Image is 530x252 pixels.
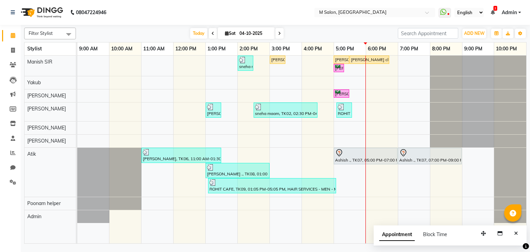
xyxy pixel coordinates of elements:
span: Poonam helper [27,200,61,206]
span: Atik [27,151,36,157]
a: 4:00 PM [302,44,324,54]
div: [PERSON_NAME] ., TK08, 01:00 PM-03:00 PM, SHAVE - [PERSON_NAME] Shave 200 [206,164,269,177]
span: Admin [502,9,517,16]
a: 6:00 PM [366,44,388,54]
a: 5:00 PM [334,44,356,54]
div: [PERSON_NAME] client, TK10, 05:30 PM-06:45 PM, MANICURE - PEDICURE - Signature BOTANICAL AVL (75 ... [350,57,389,63]
div: Ashish ., TK07, 05:00 PM-07:00 PM, HAIR SERVICES - MEN - Master Stylist 275 [334,149,397,163]
span: Yakub [27,79,41,86]
span: Admin [27,213,41,220]
div: [PERSON_NAME], TK06, 11:00 AM-01:30 PM, HAIR & SCALP TREATMENT - MEN - Nourishing Hair Spa 700,HA... [142,149,220,162]
span: [PERSON_NAME] [27,125,66,131]
div: sneha maam, TK02, 02:30 PM-04:30 PM, EYEBROWS - Eyebrow 60 [254,104,317,117]
span: Manish SIR [27,59,52,65]
a: 1:00 PM [206,44,227,54]
div: Ashish ., TK07, 07:00 PM-09:00 PM, SHAVE - Shave / [PERSON_NAME] Trimming 175 [399,149,461,163]
div: [PERSON_NAME] more, TK11, 05:00 PM-05:20 PM, Moroccon head massage [334,65,343,71]
div: [PERSON_NAME] upadeshe, TK01, 03:00 PM-03:30 PM, Root Touch-up (upto 2 inches) with [MEDICAL_DATA] [271,57,285,63]
div: ROHIT CAFE, TK09, 01:05 PM-05:05 PM, HAIR SERVICES - MEN - Master Stylist 275,SHAVE - [PERSON_NAM... [209,179,335,192]
div: [PERSON_NAME] CLIENT, TK03, 01:00 PM-01:30 PM, NAILS - Extensions Removal - 10 tips 600 [206,104,220,117]
span: Appointment [379,229,415,241]
b: 08047224946 [76,3,106,22]
span: Today [190,28,207,39]
a: 10:00 PM [494,44,519,54]
span: Stylist [27,46,42,52]
span: Filter Stylist [29,30,53,36]
div: [PERSON_NAME] ., TK05, 05:00 PM-05:30 PM, WOMEN HAIRCUT & STYLING - Master Stylist 500 [334,90,349,97]
a: 9:00 PM [462,44,484,54]
a: 11:00 AM [141,44,166,54]
img: logo [18,3,65,22]
span: [PERSON_NAME] [27,93,66,99]
a: 3:00 PM [270,44,292,54]
span: [PERSON_NAME] [27,138,66,144]
span: Block Time [423,231,447,238]
span: ADD NEW [464,31,484,36]
input: 2025-10-04 [237,28,272,39]
span: [PERSON_NAME] [27,106,66,112]
a: 8:00 PM [430,44,452,54]
div: ROHIT CAFE, TK09, 05:05 PM-05:35 PM, FACIALS - Essential Cleanup 900 [337,104,351,117]
a: 10:00 AM [109,44,134,54]
a: 2:00 PM [238,44,259,54]
a: 7:00 PM [398,44,420,54]
span: 2 [493,6,497,11]
input: Search Appointment [398,28,458,39]
a: 9:00 AM [77,44,99,54]
iframe: chat widget [501,224,523,245]
span: Sat [223,31,237,36]
a: 2 [491,9,495,16]
button: ADD NEW [462,29,486,38]
a: 12:00 PM [174,44,198,54]
div: sneha maam, TK02, 02:00 PM-02:30 PM, Root Touch-up (upto 1 inches) [MEDICAL_DATA] free [238,57,253,70]
div: [PERSON_NAME] client, TK10, 05:00 PM-05:30 PM, Root Touch-up (upto 1 inches) with [MEDICAL_DATA] [334,57,349,63]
